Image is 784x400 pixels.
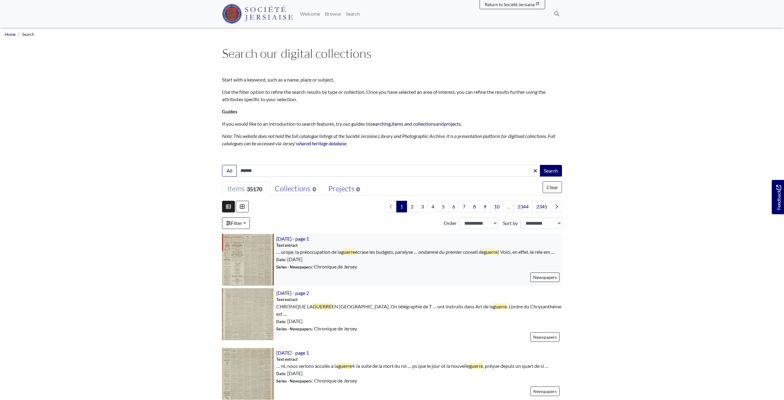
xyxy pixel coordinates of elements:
label: Sort by [503,219,518,227]
a: Goto page 2345 [532,201,551,212]
span: Series - Newspapers [276,265,312,269]
a: [DATE] - page 1 [276,350,309,356]
span: Return to Société Jersiaise [485,2,535,7]
a: Newspapers [530,272,560,282]
a: Goto page 8 [469,201,480,212]
span: : [DATE] [276,256,303,263]
span: Date [276,319,285,324]
div: Items [227,184,264,193]
h1: Search our digital collections [222,46,562,61]
span: guerre [469,363,483,369]
span: … nt, nous serions acculés a la 4 Ja suite de la mort du roi … ps que le jour ot la nouvelle , pr... [276,362,548,370]
a: Home [5,32,16,37]
a: projects [444,121,461,127]
div: Projects [328,184,362,193]
img: 24th April 1895 - page 1 [222,348,274,400]
a: Goto page 2 [407,201,417,212]
span: … urope, la préoccupation de la écrase les budgets, paralyse … ondamné du premier conseil de | Vo... [276,248,555,256]
span: Date [276,371,285,376]
span: 0 [354,185,362,193]
button: Clear [543,181,562,193]
span: Text extract [276,297,298,303]
a: Next page [551,201,562,212]
button: All [222,165,237,177]
li: Previous page [386,201,397,212]
a: Would you like to provide feedback? [772,180,784,214]
span: guerre [338,363,352,369]
span: : Chronique de Jersey [276,263,357,270]
a: items and collections [392,121,436,127]
a: Société Jersiaise logo [222,2,293,25]
input: Enter one or more search terms... [236,165,541,177]
a: Newspapers [530,332,560,342]
a: Newspapers [530,387,560,396]
span: 0 [310,185,318,193]
a: Search [343,8,362,20]
p: Use the filter option to refine the search results by type or collection. Once you have selected ... [222,88,562,103]
span: : [DATE] [276,370,303,377]
img: 9th January 1895 - page 1 [222,234,274,286]
a: Filter [222,217,250,229]
span: guerre [341,249,355,255]
button: Search [540,165,562,177]
span: CHRONIQUE LA EN [GEOGRAPHIC_DATA]. On télégraphie de T … ont instruits dans Art de la . L’ordre d... [276,303,562,318]
span: Series - Newspapers [276,326,312,331]
span: GUERRE [313,303,332,309]
span: Search [22,32,34,37]
span: Date [276,257,285,262]
span: Text extract [276,242,298,248]
a: Goto page 4 [428,201,438,212]
a: Goto page 9 [480,201,490,212]
a: Goto page 5 [438,201,449,212]
a: Browse [322,8,343,20]
em: Note: This website does not hold the full catalogue listings of the Société Jersiaise Library and... [222,133,555,146]
a: Goto page 2344 [514,201,533,212]
a: shared heritage database [298,140,346,146]
strong: Guides [222,109,237,114]
span: Text extract [276,356,298,362]
nav: pagination [383,201,562,212]
span: 35170 [245,185,264,193]
span: Feedback [775,185,782,210]
span: Goto page 1 [396,201,407,212]
img: 9th January 1895 - page 2 [222,288,274,340]
p: If you would like to an introduction to search features, try our guides to , and . [222,120,562,128]
span: Series - Newspapers [276,379,312,383]
a: Goto page 10 [490,201,503,212]
span: : Chronique de Jersey [276,325,357,332]
a: Goto page 6 [448,201,459,212]
a: [DATE] - page 2 [276,290,309,296]
a: [DATE] - page 1 [276,236,309,242]
a: Goto page 3 [417,201,428,212]
span: : [DATE] [276,318,303,325]
div: Collections [275,184,318,193]
a: Goto page 7 [459,201,469,212]
a: Welcome [298,8,322,20]
a: searching [371,121,391,127]
span: guerre [493,303,507,309]
img: Société Jersiaise [222,4,293,24]
span: : Chronique de Jersey [276,377,357,384]
p: Start with a keyword, such as a name, place or subject. [222,76,562,83]
label: Order [444,219,457,227]
span: guerre [484,249,498,255]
